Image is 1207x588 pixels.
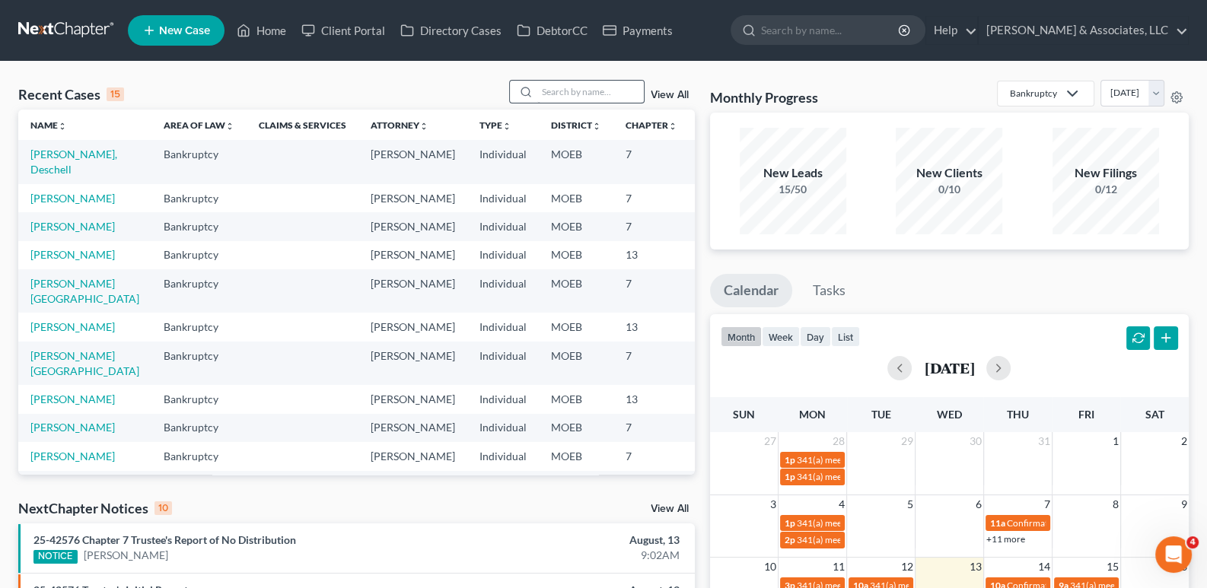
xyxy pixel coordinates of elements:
[689,184,763,212] td: 25-42868
[151,184,247,212] td: Bankruptcy
[800,326,831,347] button: day
[937,408,962,421] span: Wed
[539,385,613,413] td: MOEB
[968,558,983,576] span: 13
[151,313,247,341] td: Bankruptcy
[467,241,539,269] td: Individual
[419,122,428,131] i: unfold_more
[30,119,67,131] a: Nameunfold_more
[710,88,818,106] h3: Monthly Progress
[539,414,613,442] td: MOEB
[831,558,846,576] span: 11
[537,81,644,103] input: Search by name...
[799,408,826,421] span: Mon
[906,495,915,513] span: 5
[551,119,601,131] a: Districtunfold_more
[831,432,846,450] span: 28
[986,533,1025,545] a: +11 more
[797,471,944,482] span: 341(a) meeting for [PERSON_NAME]
[900,432,915,450] span: 29
[1037,558,1052,576] span: 14
[626,119,677,131] a: Chapterunfold_more
[797,534,944,545] span: 341(a) meeting for [PERSON_NAME]
[151,269,247,313] td: Bankruptcy
[896,164,1002,182] div: New Clients
[769,495,778,513] span: 3
[539,269,613,313] td: MOEB
[30,220,115,233] a: [PERSON_NAME]
[1111,495,1120,513] span: 8
[1053,182,1159,197] div: 0/12
[467,442,539,470] td: Individual
[1010,87,1057,100] div: Bankruptcy
[689,212,763,240] td: 25-41008
[164,119,234,131] a: Area of Lawunfold_more
[539,342,613,385] td: MOEB
[595,17,680,44] a: Payments
[539,212,613,240] td: MOEB
[358,313,467,341] td: [PERSON_NAME]
[358,241,467,269] td: [PERSON_NAME]
[18,499,172,517] div: NextChapter Notices
[159,25,210,37] span: New Case
[151,212,247,240] td: Bankruptcy
[871,408,891,421] span: Tue
[467,212,539,240] td: Individual
[358,269,467,313] td: [PERSON_NAME]
[30,349,139,377] a: [PERSON_NAME][GEOGRAPHIC_DATA]
[539,313,613,341] td: MOEB
[762,326,800,347] button: week
[651,90,689,100] a: View All
[539,184,613,212] td: MOEB
[539,241,613,269] td: MOEB
[151,140,247,183] td: Bankruptcy
[509,17,595,44] a: DebtorCC
[294,17,393,44] a: Client Portal
[30,192,115,205] a: [PERSON_NAME]
[979,17,1188,44] a: [PERSON_NAME] & Associates, LLC
[358,212,467,240] td: [PERSON_NAME]
[896,182,1002,197] div: 0/10
[613,313,689,341] td: 13
[467,184,539,212] td: Individual
[229,17,294,44] a: Home
[613,140,689,183] td: 7
[1180,495,1189,513] span: 9
[474,548,680,563] div: 9:02AM
[1186,536,1199,548] span: 4
[467,471,539,499] td: Individual
[799,274,859,307] a: Tasks
[467,313,539,341] td: Individual
[84,548,168,563] a: [PERSON_NAME]
[1007,517,1180,529] span: Confirmation hearing for [PERSON_NAME]
[974,495,983,513] span: 6
[763,558,778,576] span: 10
[107,87,124,101] div: 15
[763,432,778,450] span: 27
[785,454,795,466] span: 1p
[613,212,689,240] td: 7
[151,342,247,385] td: Bankruptcy
[30,148,117,176] a: [PERSON_NAME], Deschell
[33,533,296,546] a: 25-42576 Chapter 7 Trustee's Report of No Distribution
[797,517,944,529] span: 341(a) meeting for [PERSON_NAME]
[467,342,539,385] td: Individual
[539,442,613,470] td: MOEB
[358,471,467,499] td: [PERSON_NAME]
[479,119,511,131] a: Typeunfold_more
[613,241,689,269] td: 13
[785,471,795,482] span: 1p
[467,140,539,183] td: Individual
[968,432,983,450] span: 30
[1180,432,1189,450] span: 2
[358,140,467,183] td: [PERSON_NAME]
[761,16,900,44] input: Search by name...
[358,342,467,385] td: [PERSON_NAME]
[733,408,755,421] span: Sun
[1078,408,1094,421] span: Fri
[592,122,601,131] i: unfold_more
[613,471,689,499] td: 7
[924,360,974,376] h2: [DATE]
[358,385,467,413] td: [PERSON_NAME]
[371,119,428,131] a: Attorneyunfold_more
